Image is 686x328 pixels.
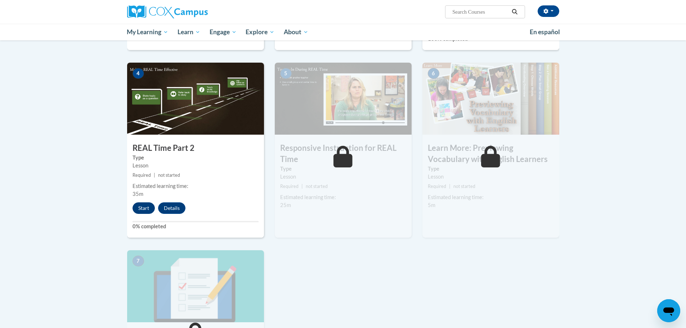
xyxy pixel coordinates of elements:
span: 5m [428,202,435,208]
img: Course Image [127,63,264,135]
span: Required [428,184,446,189]
span: not started [158,172,180,178]
img: Course Image [127,250,264,322]
span: 35m [133,191,143,197]
div: Lesson [428,173,554,181]
span: 6 [428,68,439,79]
span: | [449,184,450,189]
a: Explore [241,24,279,40]
span: | [301,184,303,189]
label: Type [280,165,406,173]
img: Course Image [422,63,559,135]
span: My Learning [127,28,168,36]
a: About [279,24,313,40]
img: Cox Campus [127,5,208,18]
span: En español [530,28,560,36]
h3: Learn More: Previewing Vocabulary with English Learners [422,143,559,165]
a: Engage [205,24,241,40]
label: Type [428,165,554,173]
a: My Learning [122,24,173,40]
button: Search [509,8,520,16]
div: Estimated learning time: [280,193,406,201]
span: About [284,28,308,36]
iframe: Button to launch messaging window [657,299,680,322]
div: Estimated learning time: [133,182,259,190]
h3: Responsive Instruction for REAL Time [275,143,412,165]
a: En español [525,24,565,40]
a: Cox Campus [127,5,264,18]
div: Lesson [280,173,406,181]
span: 25m [280,202,291,208]
span: not started [453,184,475,189]
span: not started [306,184,328,189]
span: Learn [178,28,200,36]
a: Learn [173,24,205,40]
h3: REAL Time Part 2 [127,143,264,154]
div: Lesson [133,162,259,170]
div: Main menu [116,24,570,40]
span: Required [280,184,299,189]
span: Explore [246,28,274,36]
label: Type [133,154,259,162]
label: 0% completed [133,223,259,230]
span: 4 [133,68,144,79]
span: | [154,172,155,178]
span: 5 [280,68,292,79]
button: Start [133,202,155,214]
input: Search Courses [452,8,509,16]
span: 7 [133,256,144,266]
div: Estimated learning time: [428,193,554,201]
span: Required [133,172,151,178]
button: Details [158,202,185,214]
img: Course Image [275,63,412,135]
span: Engage [210,28,237,36]
button: Account Settings [538,5,559,17]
